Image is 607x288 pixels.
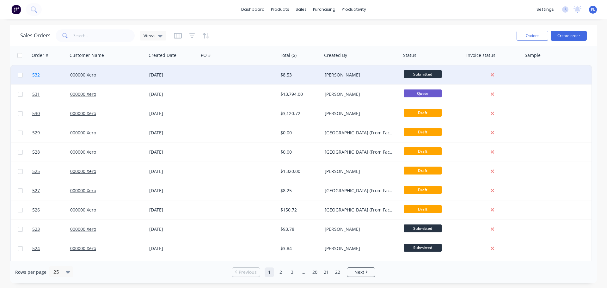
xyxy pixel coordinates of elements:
[325,187,395,194] div: [GEOGRAPHIC_DATA] (From Factory) Loteria
[32,226,40,232] span: 523
[287,267,297,277] a: Page 3
[70,168,96,174] a: 000000 Xero
[404,205,442,213] span: Draft
[201,52,211,58] div: PO #
[280,207,318,213] div: $150.72
[149,52,176,58] div: Created Date
[149,149,196,155] div: [DATE]
[299,267,308,277] a: Jump forward
[280,245,318,252] div: $3.84
[229,267,378,277] ul: Pagination
[347,269,375,275] a: Next page
[149,187,196,194] div: [DATE]
[149,91,196,97] div: [DATE]
[325,168,395,175] div: [PERSON_NAME]
[325,207,395,213] div: [GEOGRAPHIC_DATA] (From Factory) Loteria
[70,110,96,116] a: 000000 Xero
[239,269,257,275] span: Previous
[280,149,318,155] div: $0.00
[325,130,395,136] div: [GEOGRAPHIC_DATA] (From Factory) Loteria
[325,91,395,97] div: [PERSON_NAME]
[280,130,318,136] div: $0.00
[404,109,442,117] span: Draft
[280,226,318,232] div: $93.78
[280,110,318,117] div: $3,120.72
[404,128,442,136] span: Draft
[149,110,196,117] div: [DATE]
[466,52,495,58] div: Invoice status
[404,224,442,232] span: Submitted
[32,187,40,194] span: 527
[149,130,196,136] div: [DATE]
[280,72,318,78] div: $8.53
[525,52,541,58] div: Sample
[354,269,364,275] span: Next
[310,267,320,277] a: Page 20
[551,31,587,41] button: Create order
[70,149,96,155] a: 000000 Xero
[20,33,51,39] h1: Sales Orders
[32,245,40,252] span: 524
[32,85,70,104] a: 531
[591,7,595,12] span: PL
[70,52,104,58] div: Customer Name
[32,168,40,175] span: 525
[32,207,40,213] span: 526
[32,162,70,181] a: 525
[149,245,196,252] div: [DATE]
[32,52,48,58] div: Order #
[73,29,135,42] input: Search...
[32,181,70,200] a: 527
[149,168,196,175] div: [DATE]
[70,245,96,251] a: 000000 Xero
[333,267,342,277] a: Page 22
[404,244,442,252] span: Submitted
[32,239,70,258] a: 524
[404,186,442,194] span: Draft
[32,72,40,78] span: 532
[325,245,395,252] div: [PERSON_NAME]
[149,207,196,213] div: [DATE]
[324,52,347,58] div: Created By
[404,147,442,155] span: Draft
[70,226,96,232] a: 000000 Xero
[32,130,40,136] span: 529
[403,52,416,58] div: Status
[325,72,395,78] div: [PERSON_NAME]
[325,226,395,232] div: [PERSON_NAME]
[70,91,96,97] a: 000000 Xero
[32,220,70,239] a: 523
[149,226,196,232] div: [DATE]
[339,5,369,14] div: productivity
[144,32,156,39] span: Views
[15,269,46,275] span: Rows per page
[292,5,310,14] div: sales
[276,267,285,277] a: Page 2
[325,149,395,155] div: [GEOGRAPHIC_DATA] (From Factory) Loteria
[404,167,442,175] span: Draft
[70,187,96,193] a: 000000 Xero
[517,31,548,41] button: Options
[32,149,40,155] span: 528
[280,168,318,175] div: $1,320.00
[70,130,96,136] a: 000000 Xero
[280,187,318,194] div: $8.25
[404,70,442,78] span: Submitted
[280,91,318,97] div: $13,794.00
[149,72,196,78] div: [DATE]
[32,91,40,97] span: 531
[232,269,260,275] a: Previous page
[310,5,339,14] div: purchasing
[32,123,70,142] a: 529
[32,258,70,277] a: 522
[32,65,70,84] a: 532
[322,267,331,277] a: Page 21
[280,52,297,58] div: Total ($)
[268,5,292,14] div: products
[70,72,96,78] a: 000000 Xero
[32,104,70,123] a: 530
[11,5,21,14] img: Factory
[404,89,442,97] span: Quote
[32,110,40,117] span: 530
[533,5,557,14] div: settings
